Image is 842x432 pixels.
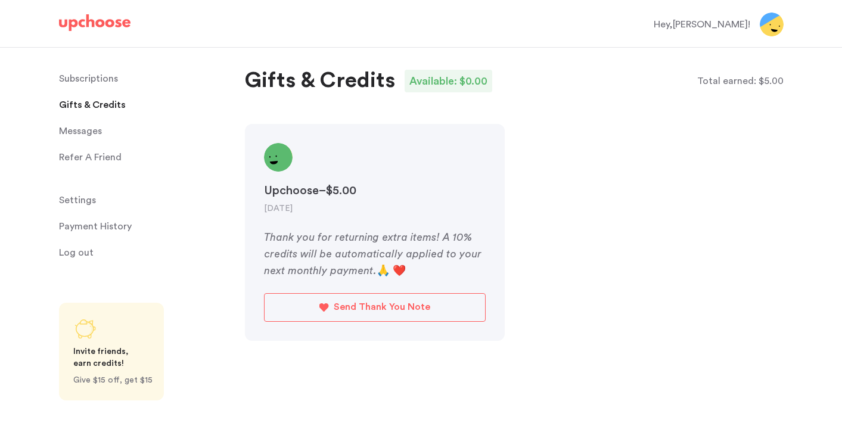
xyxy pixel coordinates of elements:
[59,67,231,91] a: Subscriptions
[334,299,430,315] p: Send Thank You Note
[377,265,390,276] span: 🙏
[759,76,784,86] span: $5.00
[59,145,122,169] p: Refer A Friend
[59,303,164,400] a: Share UpChoose
[326,185,356,197] span: $5.00
[59,188,231,212] a: Settings
[393,265,406,276] span: ❤️
[59,119,102,143] span: Messages
[59,93,126,117] span: Gifts & Credits
[59,14,131,36] a: UpChoose
[59,67,118,91] p: Subscriptions
[59,14,131,31] img: UpChoose
[59,241,231,265] a: Log out
[264,229,486,279] p: Thank you for returning extra items! A 10% credits will be automatically applied to your next mon...
[264,181,486,200] div: Upchoose –
[319,303,329,312] img: heart
[264,204,293,213] time: [DATE]
[59,241,94,265] span: Log out
[264,293,486,322] button: Send Thank You Note
[59,215,132,238] p: Payment History
[654,17,750,32] div: Hey, [PERSON_NAME] !
[409,72,457,90] p: Available:
[697,74,756,88] p: Total earned:
[59,145,231,169] a: Refer A Friend
[59,119,231,143] a: Messages
[245,67,395,95] p: Gifts & Credits
[59,215,231,238] a: Payment History
[59,93,231,117] a: Gifts & Credits
[459,76,487,86] span: $0.00
[59,188,96,212] span: Settings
